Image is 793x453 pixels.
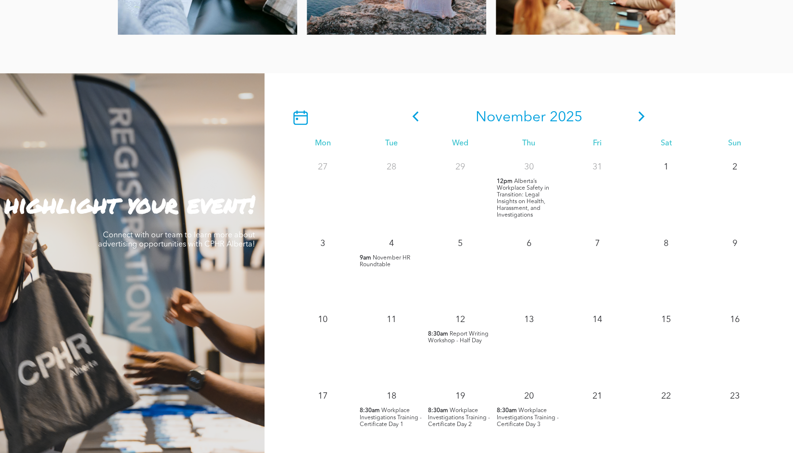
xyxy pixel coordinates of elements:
p: 16 [726,311,743,328]
p: 27 [314,158,331,176]
span: Workplace Investigations Training - Certificate Day 3 [497,408,559,427]
div: Fri [563,139,632,148]
p: 14 [589,311,606,328]
span: 8:30am [428,331,448,337]
p: 12 [452,311,469,328]
span: 12pm [497,178,513,185]
p: 1 [657,158,675,176]
div: Sun [700,139,769,148]
span: November [475,110,545,125]
div: Sat [631,139,700,148]
span: Workplace Investigations Training - Certificate Day 1 [359,408,421,427]
div: Thu [494,139,563,148]
p: 2 [726,158,743,176]
p: 15 [657,311,675,328]
span: 8:30am [497,407,517,414]
p: 30 [520,158,537,176]
span: Report Writing Workshop - Half Day [428,331,489,344]
p: 4 [383,235,400,252]
p: 3 [314,235,331,252]
p: 17 [314,388,331,405]
p: 13 [520,311,537,328]
strong: highlight your event! [5,187,255,221]
div: Mon [289,139,357,148]
span: Connect with our team to learn more about advertising opportunities with CPHR Alberta! [98,232,255,248]
span: 9am [359,255,371,261]
p: 20 [520,388,537,405]
p: 22 [657,388,675,405]
p: 10 [314,311,331,328]
p: 18 [383,388,400,405]
div: Wed [426,139,494,148]
span: Alberta’s Workplace Safety in Transition: Legal Insights on Health, Harassment, and Investigations [497,179,549,218]
p: 31 [589,158,606,176]
p: 8 [657,235,675,252]
p: 6 [520,235,537,252]
p: 11 [383,311,400,328]
p: 28 [383,158,400,176]
p: 23 [726,388,743,405]
p: 9 [726,235,743,252]
div: Tue [357,139,426,148]
span: 8:30am [359,407,379,414]
p: 29 [452,158,469,176]
p: 21 [589,388,606,405]
span: 8:30am [428,407,448,414]
p: 19 [452,388,469,405]
span: November HR Roundtable [359,255,410,268]
p: 5 [452,235,469,252]
p: 7 [589,235,606,252]
span: 2025 [549,110,582,125]
span: Workplace Investigations Training - Certificate Day 2 [428,408,490,427]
